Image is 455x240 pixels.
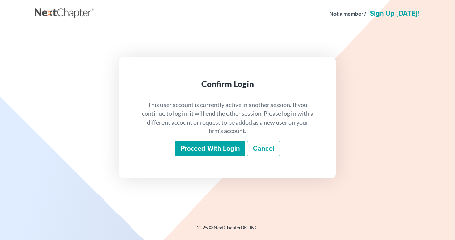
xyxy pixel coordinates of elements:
[369,10,420,17] a: Sign up [DATE]!
[175,141,245,156] input: Proceed with login
[329,10,366,18] strong: Not a member?
[141,101,314,135] p: This user account is currently active in another session. If you continue to log in, it will end ...
[247,141,280,156] a: Cancel
[35,224,420,236] div: 2025 © NextChapterBK, INC
[141,79,314,89] div: Confirm Login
